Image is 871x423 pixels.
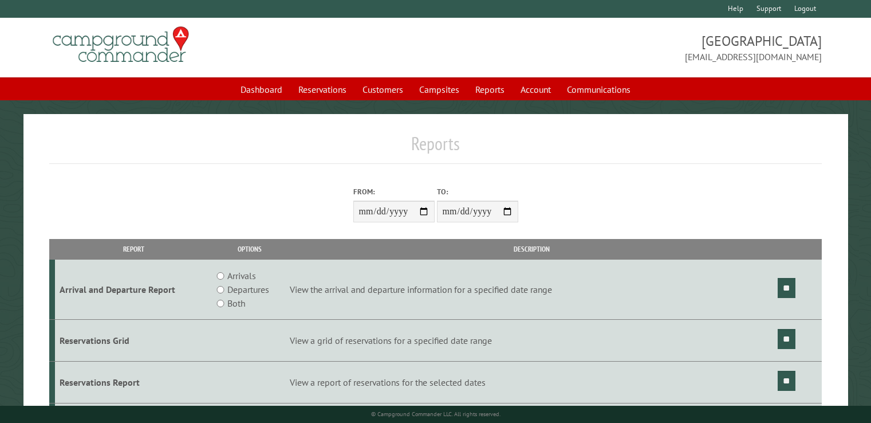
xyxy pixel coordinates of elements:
td: View the arrival and departure information for a specified date range [288,260,776,320]
img: Campground Commander [49,22,192,67]
a: Campsites [412,79,466,100]
h1: Reports [49,132,822,164]
a: Dashboard [234,79,289,100]
label: From: [353,186,435,197]
a: Communications [560,79,637,100]
a: Account [514,79,558,100]
td: Arrival and Departure Report [55,260,212,320]
th: Options [212,239,288,259]
a: Reports [468,79,511,100]
label: Arrivals [227,269,256,283]
a: Customers [356,79,410,100]
label: Both [227,296,245,310]
label: Departures [227,283,269,296]
th: Report [55,239,212,259]
a: Reservations [291,79,353,100]
td: View a report of reservations for the selected dates [288,361,776,403]
td: Reservations Report [55,361,212,403]
th: Description [288,239,776,259]
td: Reservations Grid [55,320,212,362]
label: To: [437,186,518,197]
small: © Campground Commander LLC. All rights reserved. [371,410,500,418]
td: View a grid of reservations for a specified date range [288,320,776,362]
span: [GEOGRAPHIC_DATA] [EMAIL_ADDRESS][DOMAIN_NAME] [436,32,822,64]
